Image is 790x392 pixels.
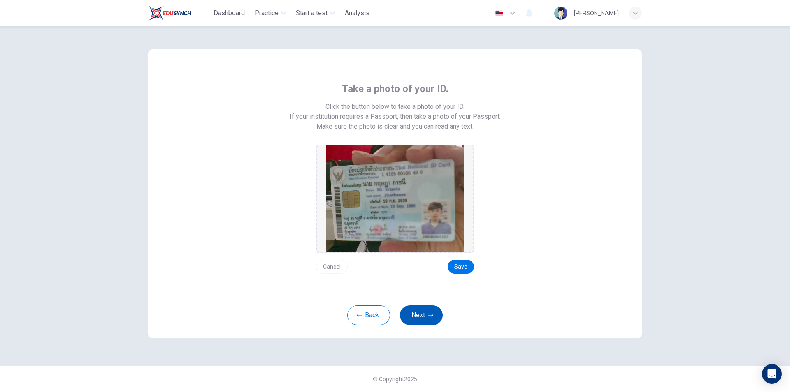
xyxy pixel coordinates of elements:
[316,260,348,274] button: Cancel
[148,5,210,21] a: Train Test logo
[448,260,474,274] button: Save
[293,6,338,21] button: Start a test
[342,82,448,95] span: Take a photo of your ID.
[214,8,245,18] span: Dashboard
[326,145,464,252] img: preview screemshot
[494,10,504,16] img: en
[251,6,289,21] button: Practice
[296,8,328,18] span: Start a test
[554,7,567,20] img: Profile picture
[148,5,191,21] img: Train Test logo
[342,6,373,21] button: Analysis
[290,102,501,122] span: Click the button below to take a photo of your ID. If your institution requires a Passport, then ...
[210,6,248,21] button: Dashboard
[345,8,369,18] span: Analysis
[373,376,417,383] span: © Copyright 2025
[574,8,619,18] div: [PERSON_NAME]
[762,364,782,384] div: Open Intercom Messenger
[255,8,279,18] span: Practice
[342,6,373,21] div: You need a license to access this content
[347,305,390,325] button: Back
[400,305,443,325] button: Next
[316,122,474,131] span: Make sure the photo is clear and you can read any text.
